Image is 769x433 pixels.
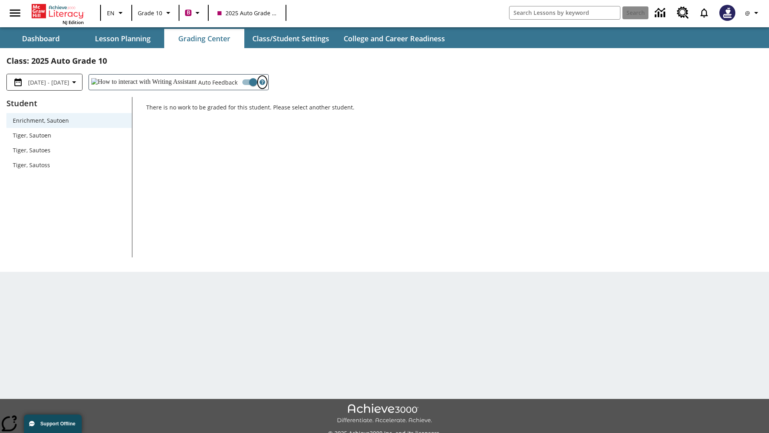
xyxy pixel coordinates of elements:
span: Support Offline [40,421,75,427]
span: [DATE] - [DATE] [28,78,69,87]
button: Profile/Settings [740,6,766,20]
span: 2025 Auto Grade 10 [217,9,277,17]
img: Avatar [719,5,735,21]
span: NJ Edition [62,19,84,25]
button: Boost Class color is violet red. Change class color [182,6,205,20]
button: Grading Center [164,29,244,48]
a: Resource Center, Will open in new tab [672,2,694,24]
a: Home [32,3,84,19]
a: Notifications [694,2,715,23]
span: @ [745,9,750,17]
p: There is no work to be graded for this student. Please select another student. [146,103,763,118]
span: B [187,8,190,18]
button: Support Offline [24,415,82,433]
button: Class/Student Settings [246,29,336,48]
img: Achieve3000 Differentiate Accelerate Achieve [337,404,432,424]
a: Data Center [650,2,672,24]
div: Tiger, Sautoss [6,158,132,172]
span: Grade 10 [138,9,162,17]
button: Select a new avatar [715,2,740,23]
div: Tiger, Sautoen [6,128,132,143]
div: Enrichment, Sautoen [6,113,132,128]
div: Home [32,2,84,25]
button: Select the date range menu item [10,77,79,87]
span: Tiger, Sautoss [13,161,125,169]
button: Open side menu [3,1,27,25]
button: Language: EN, Select a language [103,6,129,20]
img: How to interact with Writing Assistant [91,78,197,86]
button: Lesson Planning [83,29,163,48]
span: Tiger, Sautoes [13,146,125,154]
input: search field [509,6,620,19]
span: Enrichment, Sautoen [13,116,125,125]
p: Student [6,97,132,110]
span: EN [107,9,115,17]
svg: Collapse Date Range Filter [69,77,79,87]
button: Open Help for Writing Assistant [256,75,268,90]
button: Grade: Grade 10, Select a grade [135,6,176,20]
span: Auto Feedback [198,78,238,87]
h2: Class : 2025 Auto Grade 10 [6,55,763,67]
div: Tiger, Sautoes [6,143,132,158]
button: Dashboard [1,29,81,48]
span: Tiger, Sautoen [13,131,125,140]
button: College and Career Readiness [337,29,451,48]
